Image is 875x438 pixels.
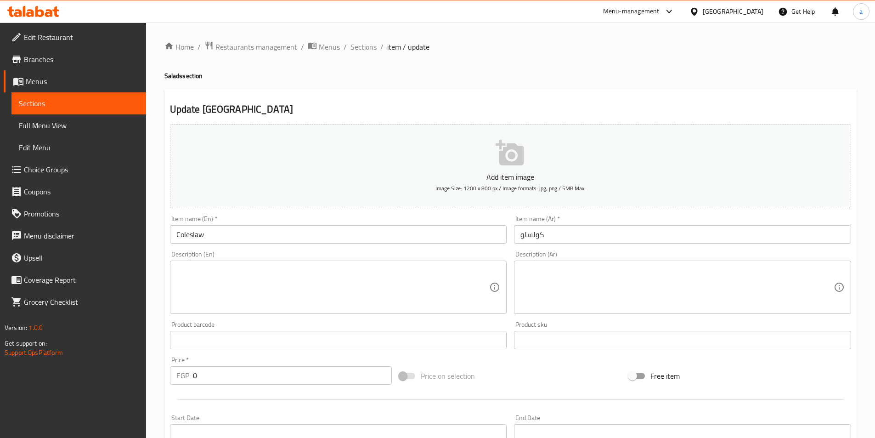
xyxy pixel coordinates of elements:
a: Upsell [4,247,146,269]
span: item / update [387,41,429,52]
a: Sections [11,92,146,114]
span: Promotions [24,208,139,219]
span: Get support on: [5,337,47,349]
a: Menus [4,70,146,92]
p: EGP [176,370,189,381]
span: a [859,6,863,17]
span: Version: [5,322,27,334]
a: Branches [4,48,146,70]
a: Edit Restaurant [4,26,146,48]
span: Price on selection [421,370,475,381]
h4: Salads section [164,71,857,80]
div: [GEOGRAPHIC_DATA] [703,6,763,17]
p: Add item image [184,171,837,182]
a: Menu disclaimer [4,225,146,247]
li: / [344,41,347,52]
span: Upsell [24,252,139,263]
a: Sections [350,41,377,52]
a: Menus [308,41,340,53]
a: Full Menu View [11,114,146,137]
a: Coverage Report [4,269,146,291]
span: Choice Groups [24,164,139,175]
span: Restaurants management [215,41,297,52]
li: / [380,41,384,52]
span: Edit Restaurant [24,32,139,43]
a: Grocery Checklist [4,291,146,313]
span: Free item [650,370,680,381]
li: / [301,41,304,52]
span: Edit Menu [19,142,139,153]
button: Add item imageImage Size: 1200 x 800 px / Image formats: jpg, png / 5MB Max. [170,124,851,208]
a: Edit Menu [11,137,146,159]
span: Coupons [24,186,139,197]
a: Promotions [4,203,146,225]
div: Menu-management [603,6,660,17]
span: Menus [26,76,139,87]
a: Support.OpsPlatform [5,347,63,358]
a: Coupons [4,181,146,203]
input: Please enter product barcode [170,331,507,349]
span: Coverage Report [24,274,139,285]
h2: Update [GEOGRAPHIC_DATA] [170,102,851,116]
span: Menus [319,41,340,52]
input: Please enter price [193,366,392,385]
a: Choice Groups [4,159,146,181]
input: Please enter product sku [514,331,851,349]
input: Enter name En [170,225,507,244]
input: Enter name Ar [514,225,851,244]
a: Home [164,41,194,52]
span: Image Size: 1200 x 800 px / Image formats: jpg, png / 5MB Max. [435,183,586,193]
span: Branches [24,54,139,65]
span: Grocery Checklist [24,296,139,307]
a: Restaurants management [204,41,297,53]
span: 1.0.0 [28,322,43,334]
nav: breadcrumb [164,41,857,53]
span: Menu disclaimer [24,230,139,241]
span: Sections [19,98,139,109]
span: Full Menu View [19,120,139,131]
li: / [198,41,201,52]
